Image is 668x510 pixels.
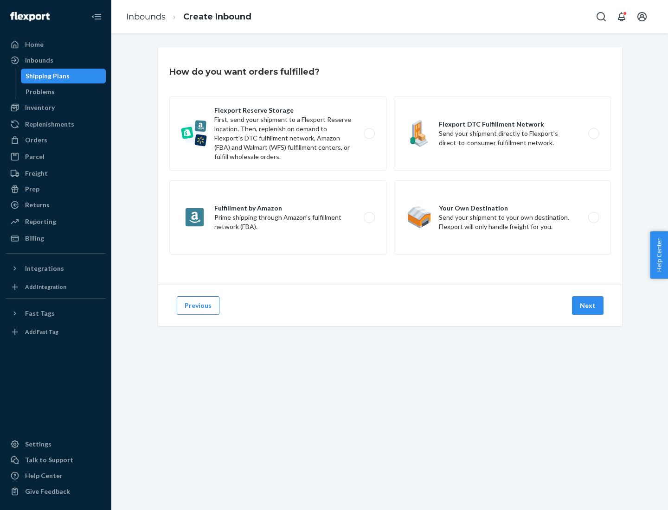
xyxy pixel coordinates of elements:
button: Open notifications [612,7,631,26]
div: Help Center [25,471,63,480]
button: Next [572,296,604,315]
a: Shipping Plans [21,69,106,83]
div: Freight [25,169,48,178]
a: Prep [6,182,106,197]
div: Prep [25,185,39,194]
a: Problems [21,84,106,99]
div: Give Feedback [25,487,70,496]
a: Home [6,37,106,52]
div: Home [25,40,44,49]
button: Open Search Box [592,7,610,26]
div: Billing [25,234,44,243]
button: Give Feedback [6,484,106,499]
button: Fast Tags [6,306,106,321]
img: Flexport logo [10,12,50,21]
a: Orders [6,133,106,147]
a: Freight [6,166,106,181]
div: Settings [25,440,51,449]
a: Add Fast Tag [6,325,106,339]
div: Inbounds [25,56,53,65]
div: Returns [25,200,50,210]
div: Parcel [25,152,45,161]
div: Replenishments [25,120,74,129]
a: Inbounds [6,53,106,68]
div: Add Integration [25,283,66,291]
div: Problems [26,87,55,96]
a: Settings [6,437,106,452]
a: Inventory [6,100,106,115]
a: Returns [6,198,106,212]
a: Talk to Support [6,453,106,467]
a: Billing [6,231,106,246]
a: Create Inbound [183,12,251,22]
div: Talk to Support [25,455,73,465]
a: Add Integration [6,280,106,294]
a: Reporting [6,214,106,229]
h3: How do you want orders fulfilled? [169,66,320,78]
div: Orders [25,135,47,145]
button: Close Navigation [87,7,106,26]
a: Help Center [6,468,106,483]
div: Inventory [25,103,55,112]
button: Open account menu [633,7,651,26]
a: Inbounds [126,12,166,22]
a: Replenishments [6,117,106,132]
div: Fast Tags [25,309,55,318]
button: Help Center [650,231,668,279]
button: Previous [177,296,219,315]
a: Parcel [6,149,106,164]
div: Integrations [25,264,64,273]
ol: breadcrumbs [119,3,259,31]
div: Reporting [25,217,56,226]
div: Shipping Plans [26,71,70,81]
div: Add Fast Tag [25,328,58,336]
button: Integrations [6,261,106,276]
